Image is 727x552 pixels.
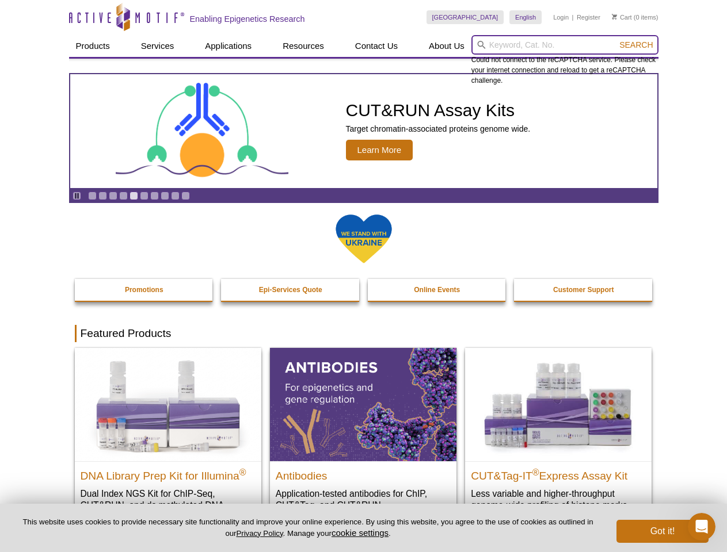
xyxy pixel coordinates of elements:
[346,140,413,160] span: Learn More
[616,40,656,50] button: Search
[348,35,405,57] a: Contact Us
[422,35,471,57] a: About Us
[514,279,653,301] a: Customer Support
[69,35,117,57] a: Products
[346,102,531,119] h2: CUT&RUN Assay Kits
[190,14,305,24] h2: Enabling Epigenetics Research
[150,191,159,200] a: Go to slide 7
[414,286,460,294] strong: Online Events
[619,40,653,49] span: Search
[616,520,709,543] button: Got it!
[368,279,507,301] a: Online Events
[553,286,614,294] strong: Customer Support
[239,467,246,477] sup: ®
[116,79,288,184] img: CUT&RUN Assay Kits
[427,10,504,24] a: [GEOGRAPHIC_DATA]
[612,13,632,21] a: Cart
[181,191,190,200] a: Go to slide 10
[81,465,256,482] h2: DNA Library Prep Kit for Illumina
[75,279,214,301] a: Promotions
[532,467,539,477] sup: ®
[70,74,657,188] a: CUT&RUN Assay Kits CUT&RUN Assay Kits Target chromatin-associated proteins genome wide. Learn More
[572,10,574,24] li: |
[276,488,451,511] p: Application-tested antibodies for ChIP, CUT&Tag, and CUT&RUN.
[465,348,652,461] img: CUT&Tag-IT® Express Assay Kit
[276,465,451,482] h2: Antibodies
[73,191,81,200] a: Toggle autoplay
[221,279,360,301] a: Epi-Services Quote
[161,191,169,200] a: Go to slide 8
[509,10,542,24] a: English
[171,191,180,200] a: Go to slide 9
[125,286,163,294] strong: Promotions
[346,124,531,134] p: Target chromatin-associated proteins genome wide.
[198,35,258,57] a: Applications
[130,191,138,200] a: Go to slide 5
[332,528,389,538] button: cookie settings
[471,465,646,482] h2: CUT&Tag-IT Express Assay Kit
[612,10,659,24] li: (0 items)
[270,348,456,522] a: All Antibodies Antibodies Application-tested antibodies for ChIP, CUT&Tag, and CUT&RUN.
[109,191,117,200] a: Go to slide 3
[465,348,652,522] a: CUT&Tag-IT® Express Assay Kit CUT&Tag-IT®Express Assay Kit Less variable and higher-throughput ge...
[98,191,107,200] a: Go to slide 2
[577,13,600,21] a: Register
[471,35,659,86] div: Could not connect to the reCAPTCHA service. Please check your internet connection and reload to g...
[18,517,597,539] p: This website uses cookies to provide necessary site functionality and improve your online experie...
[75,348,261,534] a: DNA Library Prep Kit for Illumina DNA Library Prep Kit for Illumina® Dual Index NGS Kit for ChIP-...
[134,35,181,57] a: Services
[88,191,97,200] a: Go to slide 1
[75,348,261,461] img: DNA Library Prep Kit for Illumina
[471,35,659,55] input: Keyword, Cat. No.
[335,213,393,264] img: We Stand With Ukraine
[612,14,617,20] img: Your Cart
[140,191,149,200] a: Go to slide 6
[259,286,322,294] strong: Epi-Services Quote
[688,513,715,540] iframe: Intercom live chat
[471,488,646,511] p: Less variable and higher-throughput genome-wide profiling of histone marks​.
[70,74,657,188] article: CUT&RUN Assay Kits
[81,488,256,523] p: Dual Index NGS Kit for ChIP-Seq, CUT&RUN, and ds methylated DNA assays.
[270,348,456,461] img: All Antibodies
[276,35,331,57] a: Resources
[119,191,128,200] a: Go to slide 4
[553,13,569,21] a: Login
[236,529,283,538] a: Privacy Policy
[75,325,653,342] h2: Featured Products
